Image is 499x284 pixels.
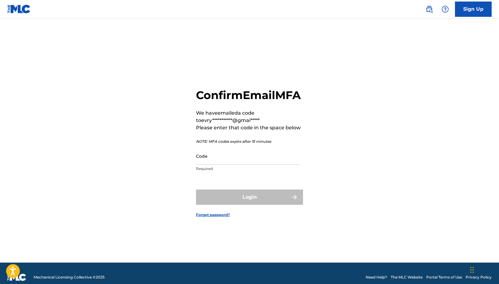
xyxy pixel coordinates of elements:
[455,2,492,17] a: Sign Up
[196,166,299,172] p: Required
[391,275,423,280] a: The MLC Website
[366,275,387,280] a: Need Help?
[7,274,26,281] img: logo
[466,275,492,280] a: Privacy Policy
[470,261,474,279] div: Drag
[439,3,451,15] div: Help
[468,255,499,284] iframe: Chat Widget
[423,3,435,15] a: Public Search
[34,275,105,280] span: Mechanical Licensing Collective © 2025
[7,5,31,13] img: MLC Logo
[196,139,303,144] p: NOTE: MFA codes expire after 15 minutes
[442,6,449,13] img: help
[196,124,303,131] p: Please enter that code in the space below
[196,212,230,218] a: Forgot password?
[426,6,433,13] img: search
[196,88,303,102] h2: Confirm Email MFA
[426,275,462,280] a: Portal Terms of Use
